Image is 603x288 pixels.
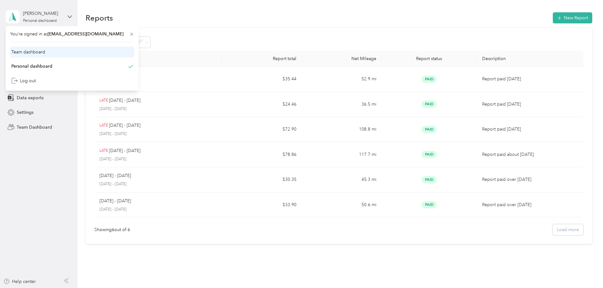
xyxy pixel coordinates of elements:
[109,122,140,129] p: [DATE] - [DATE]
[421,151,437,158] span: Paid
[421,126,437,133] span: Paid
[99,207,217,212] p: [DATE] - [DATE]
[553,12,592,23] button: New Report
[3,278,36,285] button: Help center
[99,181,217,187] p: [DATE] - [DATE]
[222,117,301,142] td: $72.90
[421,76,437,83] span: Paid
[17,124,52,131] span: Team Dashboard
[48,31,123,37] span: [EMAIL_ADDRESS][DOMAIN_NAME]
[301,117,381,142] td: 108.8 mi
[301,67,381,92] td: 52.9 mi
[568,253,603,288] iframe: Everlance-gr Chat Button Frame
[482,176,578,183] p: Report paid over [DATE]
[109,147,140,154] p: [DATE] - [DATE]
[99,198,131,205] p: [DATE] - [DATE]
[99,123,108,128] p: LATE
[482,101,578,108] p: Report paid [DATE]
[86,15,113,21] h1: Reports
[99,148,108,154] p: LATE
[99,172,131,179] p: [DATE] - [DATE]
[94,226,130,233] div: Showing 6 out of 6
[222,193,301,218] td: $33.90
[11,63,52,70] div: Personal dashboard
[482,201,578,208] p: Report paid over [DATE]
[17,109,33,116] span: Settings
[11,49,45,55] div: Team dashboard
[477,51,583,67] th: Description
[386,56,472,61] div: Report status
[482,126,578,133] p: Report paid [DATE]
[10,31,134,37] span: You’re signed in as
[222,142,301,168] td: $78.86
[23,19,57,23] div: Personal dashboard
[301,51,381,67] th: Net Mileage
[421,201,437,208] span: Paid
[222,51,301,67] th: Report total
[17,95,44,101] span: Data exports
[11,77,36,84] div: Log out
[222,167,301,193] td: $30.35
[482,151,578,158] p: Report paid about [DATE]
[99,106,217,112] p: [DATE] - [DATE]
[109,97,140,104] p: [DATE] - [DATE]
[94,51,222,67] th: Report name
[421,101,437,108] span: Paid
[222,67,301,92] td: $35.44
[222,92,301,117] td: $24.46
[99,156,217,162] p: [DATE] - [DATE]
[99,131,217,137] p: [DATE] - [DATE]
[99,81,217,87] p: [DATE] - [DATE]
[301,167,381,193] td: 45.3 mi
[301,193,381,218] td: 50.6 mi
[301,92,381,117] td: 36.5 mi
[301,142,381,168] td: 117.7 mi
[482,76,578,83] p: Report paid [DATE]
[421,176,437,183] span: Paid
[99,98,108,103] p: LATE
[23,10,63,17] div: [PERSON_NAME]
